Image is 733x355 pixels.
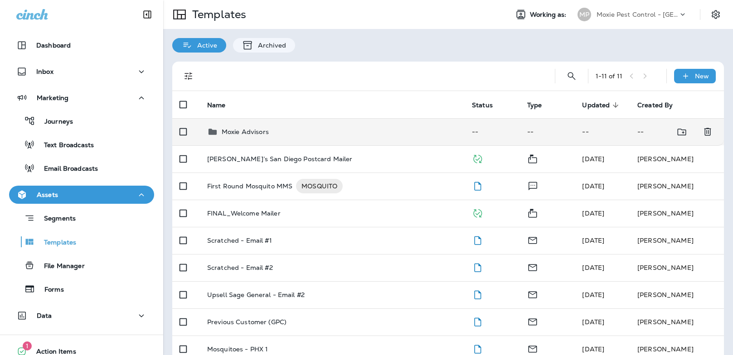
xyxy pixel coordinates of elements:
[35,262,85,271] p: File Manager
[527,317,538,325] span: Email
[575,118,630,145] td: --
[630,308,724,336] td: [PERSON_NAME]
[207,179,292,193] p: First Round Mosquito MMS
[630,145,724,173] td: [PERSON_NAME]
[472,154,483,162] span: Published
[520,118,575,145] td: --
[9,62,154,81] button: Inbox
[527,181,539,189] span: Text
[637,101,673,109] span: Created By
[582,345,604,353] span: J-P Scoville
[582,236,604,245] span: J-P Scoville
[9,208,154,228] button: Segments
[207,264,273,271] p: Scratched - Email #2
[23,341,32,350] span: 1
[36,42,71,49] p: Dashboard
[472,181,483,189] span: Draft
[207,210,281,217] p: FINAL_Welcome Mailer
[530,11,568,19] span: Working as:
[207,237,272,244] p: Scratched - Email #1
[563,67,581,85] button: Search Templates
[695,72,709,80] p: New
[207,101,226,109] span: Name
[296,182,343,191] span: MOSQUITO
[527,101,542,109] span: Type
[527,208,538,216] span: Mailer
[582,291,604,299] span: J-P Scoville
[9,158,154,177] button: Email Broadcasts
[253,42,286,49] p: Archived
[630,254,724,281] td: [PERSON_NAME]
[527,235,538,244] span: Email
[630,200,724,227] td: [PERSON_NAME]
[37,312,52,319] p: Data
[193,42,217,49] p: Active
[9,89,154,107] button: Marketing
[37,94,68,101] p: Marketing
[35,239,76,247] p: Templates
[207,155,353,163] p: [PERSON_NAME]’s San Diego Postcard Mailer
[472,317,483,325] span: Draft
[465,118,520,145] td: --
[9,186,154,204] button: Assets
[9,36,154,54] button: Dashboard
[472,101,505,109] span: Status
[630,118,696,145] td: --
[582,264,604,272] span: J-P Scoville
[472,263,483,271] span: Draft
[637,101,684,109] span: Created By
[207,291,305,298] p: Upsell Sage General - Email #2
[582,155,604,163] span: Jason Munk
[37,191,58,198] p: Assets
[36,68,53,75] p: Inbox
[630,281,724,308] td: [PERSON_NAME]
[207,345,268,353] p: Mosquitoes - PHX 1
[630,227,724,254] td: [PERSON_NAME]
[699,123,717,141] button: Delete
[35,215,76,224] p: Segments
[9,232,154,251] button: Templates
[9,256,154,275] button: File Manager
[207,101,238,109] span: Name
[207,318,286,326] p: Previous Customer (GPC)
[527,344,538,352] span: Email
[527,154,538,162] span: Mailer
[527,263,538,271] span: Email
[189,8,246,21] p: Templates
[35,286,64,294] p: Forms
[35,165,98,173] p: Email Broadcasts
[9,279,154,298] button: Forms
[296,179,343,193] div: MOSQUITO
[582,318,604,326] span: J-P Scoville
[597,11,678,18] p: Moxie Pest Control - [GEOGRAPHIC_DATA]
[472,290,483,298] span: Draft
[472,344,483,352] span: Draft
[180,67,198,85] button: Filters
[630,173,724,200] td: [PERSON_NAME]
[708,6,724,23] button: Settings
[472,101,493,109] span: Status
[9,111,154,130] button: Journeys
[135,5,160,24] button: Collapse Sidebar
[582,182,604,190] span: Jason Munk
[582,101,610,109] span: Updated
[472,208,483,216] span: Published
[527,290,538,298] span: Email
[35,118,73,126] p: Journeys
[9,135,154,154] button: Text Broadcasts
[9,307,154,325] button: Data
[578,8,591,21] div: MP
[582,101,621,109] span: Updated
[596,72,622,80] div: 1 - 11 of 11
[582,209,604,217] span: J-P Scoville
[673,123,691,141] button: Move to folder
[527,101,554,109] span: Type
[472,235,483,244] span: Draft
[222,128,269,135] p: Moxie Advisors
[35,141,94,150] p: Text Broadcasts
